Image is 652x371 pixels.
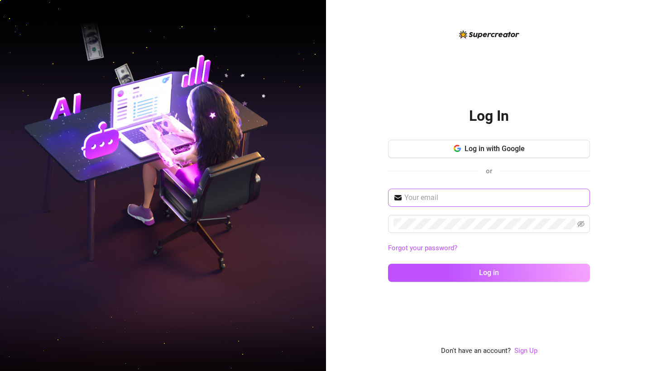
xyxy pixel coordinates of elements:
[469,107,509,125] h2: Log In
[465,144,525,153] span: Log in with Google
[514,347,537,355] a: Sign Up
[388,243,590,254] a: Forgot your password?
[388,264,590,282] button: Log in
[459,30,519,38] img: logo-BBDzfeDw.svg
[404,192,585,203] input: Your email
[441,346,511,357] span: Don't have an account?
[577,220,585,228] span: eye-invisible
[388,244,457,252] a: Forgot your password?
[486,167,492,175] span: or
[514,346,537,357] a: Sign Up
[388,140,590,158] button: Log in with Google
[479,268,499,277] span: Log in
